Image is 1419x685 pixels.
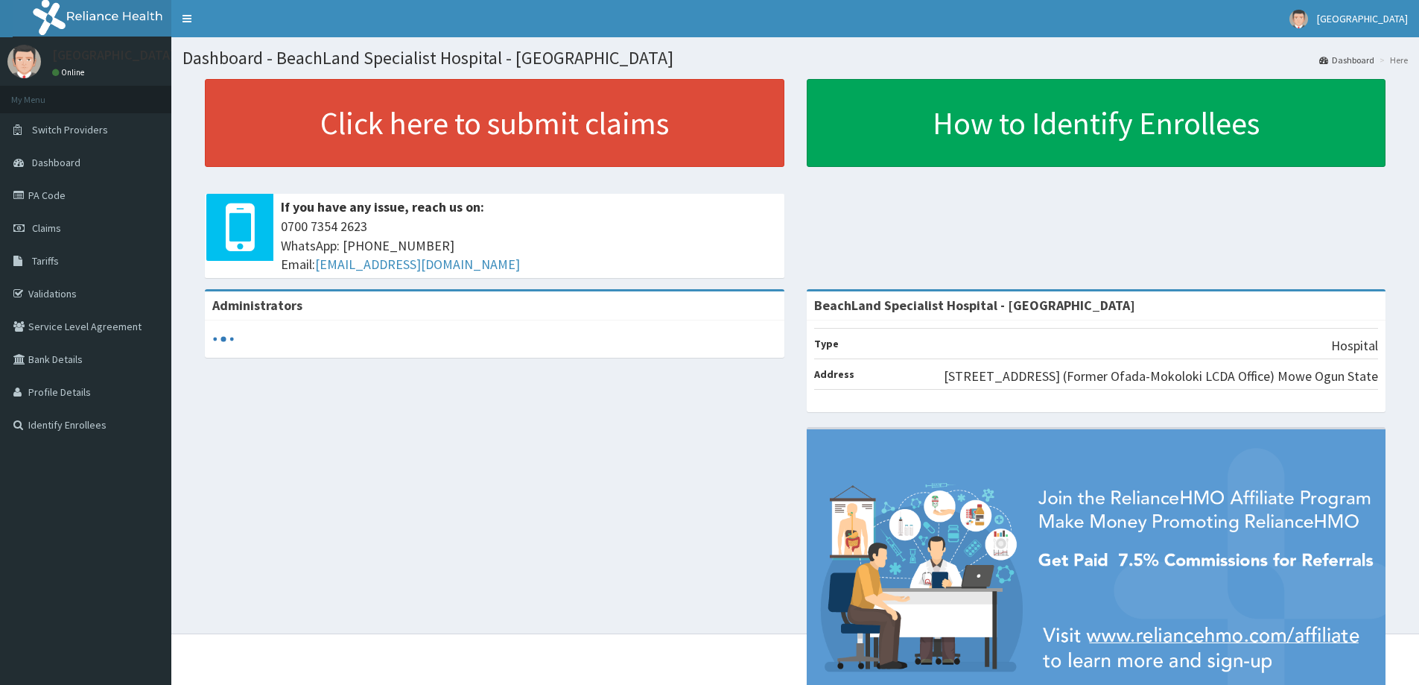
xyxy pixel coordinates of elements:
a: [EMAIL_ADDRESS][DOMAIN_NAME] [315,256,520,273]
p: [GEOGRAPHIC_DATA] [52,48,175,62]
strong: BeachLand Specialist Hospital - [GEOGRAPHIC_DATA] [814,297,1135,314]
p: [STREET_ADDRESS] (Former Ofada-Mokoloki LCDA Office) Mowe Ogun State [944,367,1378,386]
b: Type [814,337,839,350]
li: Here [1376,54,1408,66]
a: Click here to submit claims [205,79,784,167]
h1: Dashboard - BeachLand Specialist Hospital - [GEOGRAPHIC_DATA] [182,48,1408,68]
p: Hospital [1331,336,1378,356]
a: Online [52,67,88,78]
a: How to Identify Enrollees [807,79,1386,167]
b: Address [814,367,854,381]
span: [GEOGRAPHIC_DATA] [1317,12,1408,25]
b: If you have any issue, reach us on: [281,198,484,215]
span: Dashboard [32,156,80,169]
span: Tariffs [32,254,59,268]
img: User Image [1289,10,1308,28]
b: Administrators [212,297,302,314]
span: 0700 7354 2623 WhatsApp: [PHONE_NUMBER] Email: [281,217,777,274]
img: User Image [7,45,41,78]
span: Claims [32,221,61,235]
a: Dashboard [1319,54,1374,66]
svg: audio-loading [212,328,235,350]
span: Switch Providers [32,123,108,136]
